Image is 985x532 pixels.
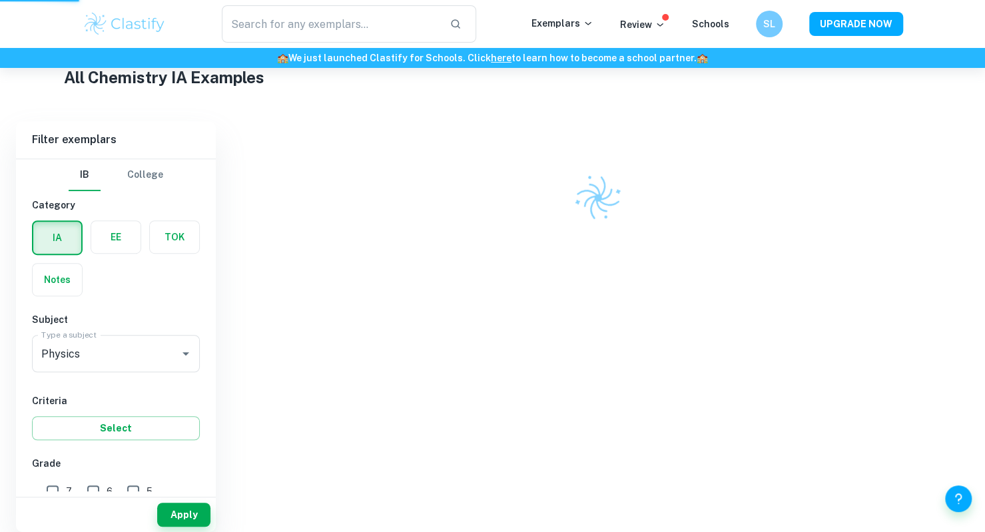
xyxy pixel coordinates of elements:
span: 🏫 [697,53,708,63]
span: 🏫 [277,53,288,63]
h6: SL [761,17,777,31]
button: UPGRADE NOW [809,12,903,36]
button: IA [33,222,81,254]
p: Exemplars [531,16,593,31]
button: College [127,159,163,191]
div: Filter type choice [69,159,163,191]
h6: Grade [32,456,200,471]
label: Type a subject [41,329,97,340]
p: Review [620,17,665,32]
h6: Subject [32,312,200,327]
img: Clastify logo [83,11,167,37]
h6: Filter exemplars [16,121,216,158]
img: Clastify logo [567,166,629,229]
span: 7 [66,484,72,499]
h6: Criteria [32,394,200,408]
button: EE [91,221,141,253]
button: IB [69,159,101,191]
button: TOK [150,221,199,253]
a: Schools [692,19,729,29]
button: SL [756,11,783,37]
h1: All Chemistry IA Examples [64,65,922,89]
button: Help and Feedback [945,485,972,512]
a: here [491,53,511,63]
button: Open [176,344,195,363]
input: Search for any exemplars... [222,5,440,43]
span: 6 [107,484,113,499]
h6: Category [32,198,200,212]
span: 5 [147,484,153,499]
h6: We just launched Clastify for Schools. Click to learn how to become a school partner. [3,51,982,65]
button: Select [32,416,200,440]
button: Notes [33,264,82,296]
button: Apply [157,503,210,527]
